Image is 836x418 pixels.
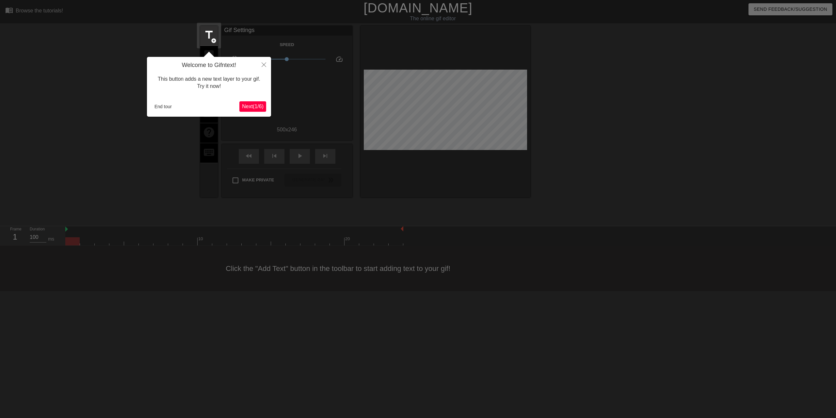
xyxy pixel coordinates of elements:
[152,69,266,97] div: This button adds a new text layer to your gif. Try it now!
[239,101,266,112] button: Next
[152,62,266,69] h4: Welcome to Gifntext!
[257,57,271,72] button: Close
[152,102,174,111] button: End tour
[242,104,264,109] span: Next ( 1 / 6 )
